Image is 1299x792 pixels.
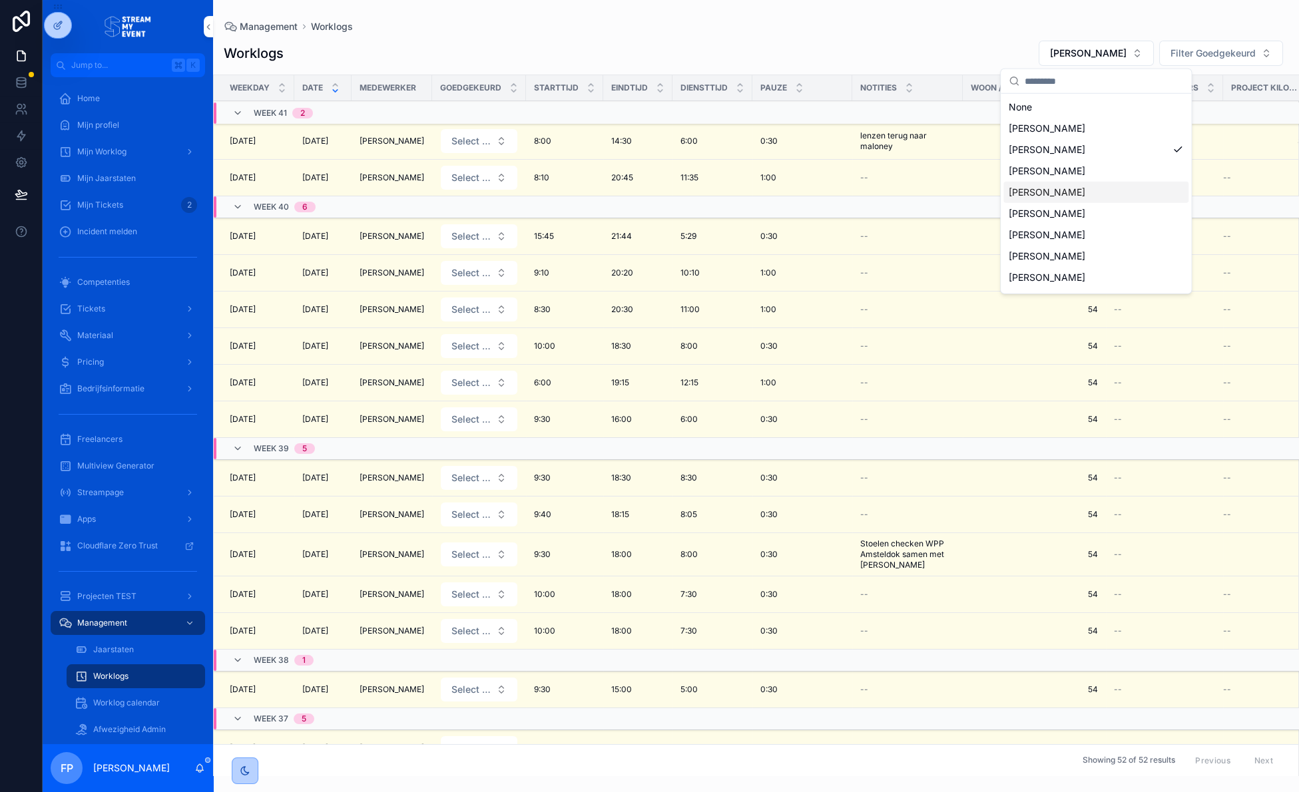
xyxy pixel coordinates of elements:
[441,129,517,153] button: Select Button
[51,427,205,451] a: Freelancers
[254,443,289,454] span: Week 39
[451,303,491,316] span: Select a Goedgekeurd
[360,377,424,388] span: [PERSON_NAME]
[611,509,629,520] span: 18:15
[1009,164,1085,178] span: [PERSON_NAME]
[680,589,697,600] span: 7:30
[451,588,491,601] span: Select a Goedgekeurd
[534,509,551,520] span: 9:40
[611,172,633,183] span: 20:45
[51,193,205,217] a: Mijn Tickets2
[441,678,517,701] button: Select Button
[51,87,205,110] a: Home
[77,303,105,314] span: Tickets
[1223,231,1231,242] span: --
[67,691,205,715] a: Worklog calendar
[680,231,696,242] span: 5:29
[860,414,868,425] span: --
[860,473,868,483] span: --
[254,108,287,118] span: Week 41
[451,683,491,696] span: Select a Goedgekeurd
[93,644,134,655] span: Jaarstaten
[230,626,256,636] span: [DATE]
[441,502,517,526] button: Select Button
[534,83,579,93] span: Starttijd
[760,743,778,753] span: 0:30
[860,509,868,520] span: --
[441,407,517,431] button: Select Button
[302,377,328,388] span: [DATE]
[611,684,632,695] span: 15:00
[441,261,517,285] button: Select Button
[224,44,284,63] h1: Worklogs
[451,266,491,280] span: Select a Goedgekeurd
[77,540,158,551] span: Cloudflare Zero Trust
[1223,626,1231,636] span: --
[1114,304,1122,315] span: --
[230,684,256,695] span: [DATE]
[534,268,549,278] span: 9:10
[451,413,491,426] span: Select a Goedgekeurd
[302,589,328,600] span: [DATE]
[760,268,776,278] span: 1:00
[971,473,1098,483] span: 54
[760,304,776,315] span: 1:00
[302,509,328,520] span: [DATE]
[300,108,305,118] div: 2
[441,466,517,490] button: Select Button
[534,231,554,242] span: 15:45
[760,136,778,146] span: 0:30
[680,304,700,315] span: 11:00
[1114,377,1122,388] span: --
[1223,509,1231,520] span: --
[51,220,205,244] a: Incident melden
[971,414,1098,425] span: 54
[240,20,298,33] span: Management
[441,736,517,760] button: Select Button
[860,130,955,152] span: lenzen terug naar maloney
[360,172,424,183] span: [PERSON_NAME]
[67,664,205,688] a: Worklogs
[43,77,213,744] div: scrollable content
[77,226,137,237] span: Incident melden
[311,20,353,33] a: Worklogs
[230,83,270,93] span: Weekday
[1114,549,1122,560] span: --
[1223,172,1231,183] span: --
[230,377,256,388] span: [DATE]
[360,684,424,695] span: [PERSON_NAME]
[254,655,289,666] span: Week 38
[51,350,205,374] a: Pricing
[760,589,778,600] span: 0:30
[230,304,256,315] span: [DATE]
[680,743,698,753] span: 8:00
[534,684,551,695] span: 9:30
[1223,743,1231,753] span: --
[302,341,328,351] span: [DATE]
[611,549,632,560] span: 18:00
[1159,41,1283,66] button: Select Button
[51,53,205,77] button: Jump to...K
[534,473,551,483] span: 9:30
[971,743,1098,753] span: 54
[680,377,698,388] span: 12:15
[534,172,549,183] span: 8:10
[360,341,424,351] span: [PERSON_NAME]
[77,277,130,288] span: Competenties
[1009,250,1085,263] span: [PERSON_NAME]
[181,197,197,213] div: 2
[1223,473,1231,483] span: --
[760,684,778,695] span: 0:30
[1114,414,1122,425] span: --
[1009,271,1085,284] span: [PERSON_NAME]
[680,473,697,483] span: 8:30
[860,684,868,695] span: --
[360,136,424,146] span: [PERSON_NAME]
[860,589,868,600] span: --
[971,231,1098,242] span: 54
[77,461,154,471] span: Multiview Generator
[760,414,778,425] span: 0:30
[77,93,100,104] span: Home
[77,146,127,157] span: Mijn Worklog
